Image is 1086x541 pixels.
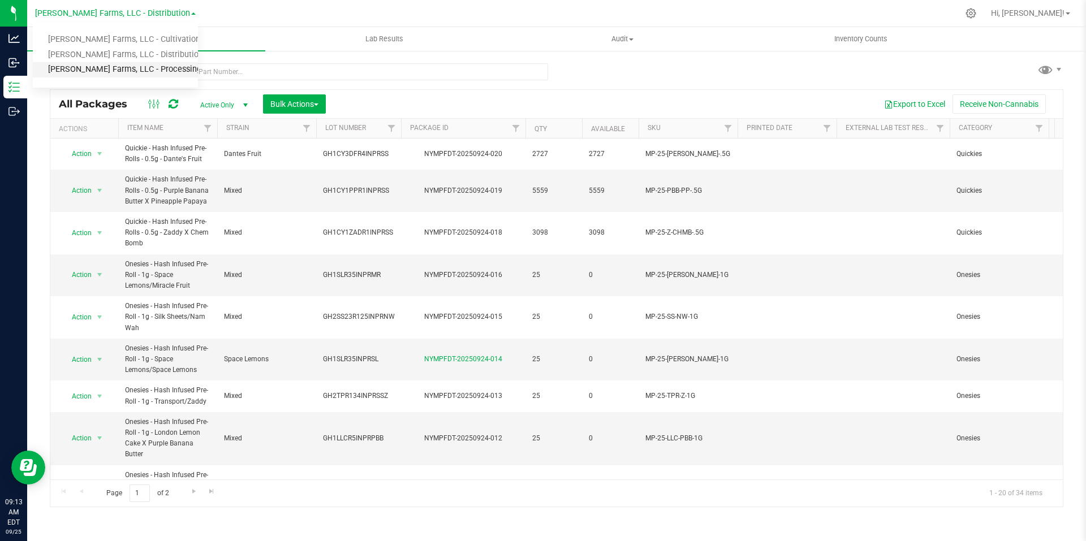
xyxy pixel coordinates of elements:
[323,311,395,322] span: GH2SS23R125INPRNW
[877,94,953,114] button: Export to Excel
[224,185,309,196] span: Mixed
[648,124,661,132] a: SKU
[589,270,632,280] span: 0
[424,355,502,363] a: NYMPFDT-20250924-014
[532,270,575,280] span: 25
[532,433,575,444] span: 25
[323,391,394,401] span: GH2TPR134INPRSSZ
[224,270,309,280] span: Mixed
[125,343,210,376] span: Onesies - Hash Infused Pre-Roll - 1g - Space Lemons/Space Lemons
[956,311,1042,322] span: Onesies
[130,484,150,502] input: 1
[589,311,632,322] span: 0
[325,124,366,132] a: Lot Number
[33,62,198,77] a: [PERSON_NAME] Farms, LLC - Processing
[93,267,107,283] span: select
[532,311,575,322] span: 25
[8,33,20,44] inline-svg: Analytics
[591,125,625,133] a: Available
[645,311,731,322] span: MP-25-SS-NW-1G
[535,125,547,133] a: Qty
[224,391,309,401] span: Mixed
[224,354,309,365] span: Space Lemons
[62,430,92,446] span: Action
[199,119,217,138] a: Filter
[125,301,210,334] span: Onesies - Hash Infused Pre-Roll - 1g - Silk Sheets/Nam Wah
[819,34,903,44] span: Inventory Counts
[270,99,318,109] span: Bulk Actions
[964,8,978,19] div: Manage settings
[382,119,401,138] a: Filter
[589,433,632,444] span: 0
[226,124,249,132] a: Strain
[532,391,575,401] span: 25
[33,47,198,63] a: [PERSON_NAME] Farms, LLC - Distribution
[125,417,210,460] span: Onesies - Hash Infused Pre-Roll - 1g - London Lemon Cake X Purple Banana Butter
[399,185,527,196] div: NYMPFDT-20250924-019
[125,470,210,503] span: Onesies - Hash Infused Pre-Roll - 1g - Girl Scout Cookies X Girl Scout Cookies
[818,119,837,138] a: Filter
[532,354,575,365] span: 25
[956,227,1042,238] span: Quickies
[645,270,731,280] span: MP-25-[PERSON_NAME]-1G
[931,119,950,138] a: Filter
[224,149,309,159] span: Dantes Fruit
[62,388,92,404] span: Action
[125,217,210,249] span: Quickie - Hash Infused Pre-Rolls - 0.5g - Zaddy X Chem Bomb
[125,259,210,292] span: Onesies - Hash Infused Pre-Roll - 1g - Space Lemons/Miracle Fruit
[959,124,992,132] a: Category
[399,311,527,322] div: NYMPFDT-20250924-015
[846,124,934,132] a: External Lab Test Result
[589,185,632,196] span: 5559
[62,478,92,494] span: Action
[323,354,394,365] span: GH1SLR35INPRSL
[532,227,575,238] span: 3098
[956,270,1042,280] span: Onesies
[956,391,1042,401] span: Onesies
[507,119,525,138] a: Filter
[93,225,107,241] span: select
[589,354,632,365] span: 0
[323,227,394,238] span: GH1CY1ZADR1INPRSS
[1030,119,1049,138] a: Filter
[93,309,107,325] span: select
[59,125,114,133] div: Actions
[645,433,731,444] span: MP-25-LLC-PBB-1G
[125,385,210,406] span: Onesies - Hash Infused Pre-Roll - 1g - Transport/Zaddy
[747,124,792,132] a: Printed Date
[589,391,632,401] span: 0
[532,149,575,159] span: 2727
[742,27,980,51] a: Inventory Counts
[125,174,210,207] span: Quickie - Hash Infused Pre-Rolls - 0.5g - Purple Banana Butter X Pineapple Papaya
[8,106,20,117] inline-svg: Outbound
[62,225,92,241] span: Action
[645,227,731,238] span: MP-25-Z-CHMB-.5G
[645,185,731,196] span: MP-25-PBB-PP-.5G
[224,227,309,238] span: Mixed
[93,478,107,494] span: select
[8,57,20,68] inline-svg: Inbound
[719,119,738,138] a: Filter
[265,27,503,51] a: Lab Results
[33,32,198,47] a: [PERSON_NAME] Farms, LLC - Cultivation
[93,430,107,446] span: select
[991,8,1065,18] span: Hi, [PERSON_NAME]!
[645,149,731,159] span: MP-25-[PERSON_NAME]-.5G
[503,27,742,51] a: Audit
[62,267,92,283] span: Action
[125,143,210,165] span: Quickie - Hash Infused Pre-Rolls - 0.5g - Dante's Fruit
[298,119,316,138] a: Filter
[589,227,632,238] span: 3098
[11,451,45,484] iframe: Resource center
[50,63,548,80] input: Search Package ID, Item Name, SKU, Lot or Part Number...
[224,311,309,322] span: Mixed
[399,227,527,238] div: NYMPFDT-20250924-018
[323,149,394,159] span: GH1CY3DFR4INPRSS
[399,270,527,280] div: NYMPFDT-20250924-016
[8,81,20,93] inline-svg: Inventory
[956,354,1042,365] span: Onesies
[323,270,394,280] span: GH1SLR35INPRMR
[204,484,220,500] a: Go to the last page
[62,183,92,198] span: Action
[5,527,22,536] p: 09/25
